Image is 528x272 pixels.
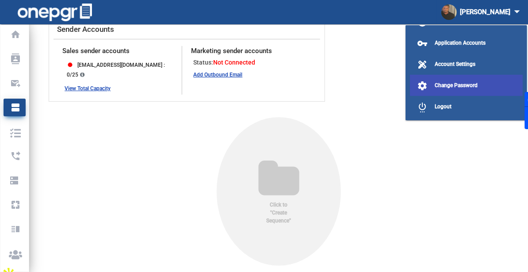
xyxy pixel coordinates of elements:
mat-icon: vpn_key [417,38,428,49]
span: Application Accounts [435,40,486,46]
span: Logout [435,103,451,110]
mat-icon: settings_power [417,102,428,112]
span: Change Password [435,82,478,88]
mat-icon: design_services [417,59,428,70]
mat-icon: settings [417,80,428,91]
span: Account Settings [435,61,475,67]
